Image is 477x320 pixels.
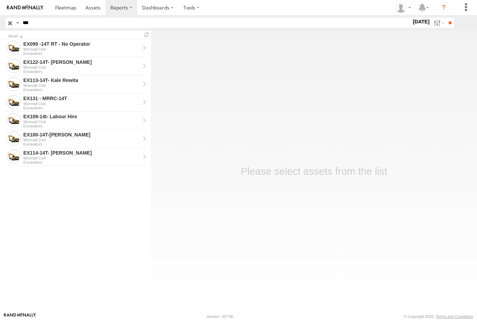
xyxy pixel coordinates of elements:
[393,2,413,13] div: Brett Perry
[23,59,140,65] div: EX122-14T- Tom Tunndeham - View Asset History
[438,2,449,13] i: ?
[23,120,140,124] div: Wormall Civil
[23,65,140,69] div: Wormall Civil
[23,142,140,146] div: Excavators
[436,314,473,319] a: Terms and Conditions
[23,138,140,142] div: Wormall Civil
[8,35,140,38] div: Click to Sort
[404,314,473,319] div: © Copyright 2025 -
[23,41,140,47] div: EX099 -14T RT - No Operator - View Asset History
[23,160,140,164] div: Excavators
[23,106,140,110] div: Excavators
[23,95,140,102] div: EX131 - MRRC-14T - View Asset History
[142,31,151,38] span: Refresh
[23,113,140,120] div: EX109-14t- Labour Hire - View Asset History
[23,47,140,51] div: Wormall Civil
[23,88,140,92] div: Excavators
[15,18,20,28] label: Search Query
[411,18,431,25] label: [DATE]
[207,314,233,319] div: Version: 307.00
[23,124,140,128] div: Excavators
[23,51,140,55] div: Excavators
[431,18,446,28] label: Search Filter Options
[4,313,36,320] a: Visit our Website
[23,77,140,83] div: EX113-14T- Kale Rewita - View Asset History
[23,102,140,106] div: Wormall Civil
[23,132,140,138] div: EX100-14T-Damon Close - View Asset History
[23,156,140,160] div: Wormall Civil
[23,150,140,156] div: EX114-14T- Connah Newman - View Asset History
[23,83,140,88] div: Wormall Civil
[7,5,43,10] img: rand-logo.svg
[23,69,140,74] div: Excavators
